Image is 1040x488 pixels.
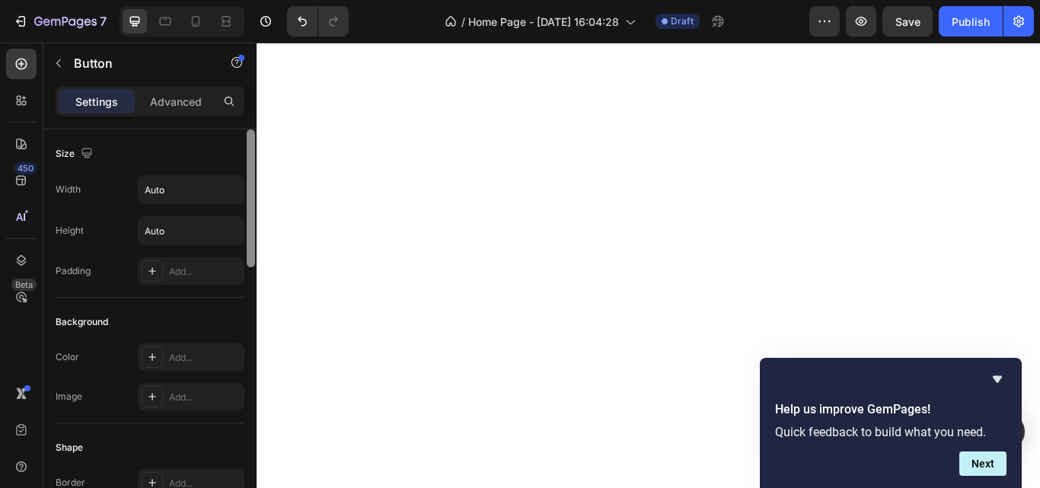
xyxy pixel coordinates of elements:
span: / [461,14,465,30]
div: Add... [169,265,241,279]
div: Size [56,144,96,164]
button: Next question [959,451,1007,476]
div: Color [56,350,79,364]
div: 450 [14,162,37,174]
div: Width [56,183,81,196]
div: Add... [169,351,241,365]
iframe: Design area [257,43,1040,488]
h2: Help us improve GemPages! [775,400,1007,419]
button: 7 [6,6,113,37]
span: Home Page - [DATE] 16:04:28 [468,14,619,30]
input: Auto [139,176,244,203]
div: Publish [952,14,990,30]
p: 7 [100,12,107,30]
div: Beta [11,279,37,291]
div: Undo/Redo [287,6,349,37]
input: Auto [139,217,244,244]
span: Save [895,15,920,28]
div: Height [56,224,84,238]
p: Settings [75,94,118,110]
p: Advanced [150,94,202,110]
div: Help us improve GemPages! [775,370,1007,476]
button: Hide survey [988,370,1007,388]
p: Quick feedback to build what you need. [775,425,1007,439]
button: Save [882,6,933,37]
span: Draft [671,14,694,28]
p: Button [74,54,203,72]
div: Background [56,315,108,329]
div: Add... [169,391,241,404]
div: Padding [56,264,91,278]
div: Image [56,390,82,403]
div: Shape [56,441,83,455]
button: Publish [939,6,1003,37]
